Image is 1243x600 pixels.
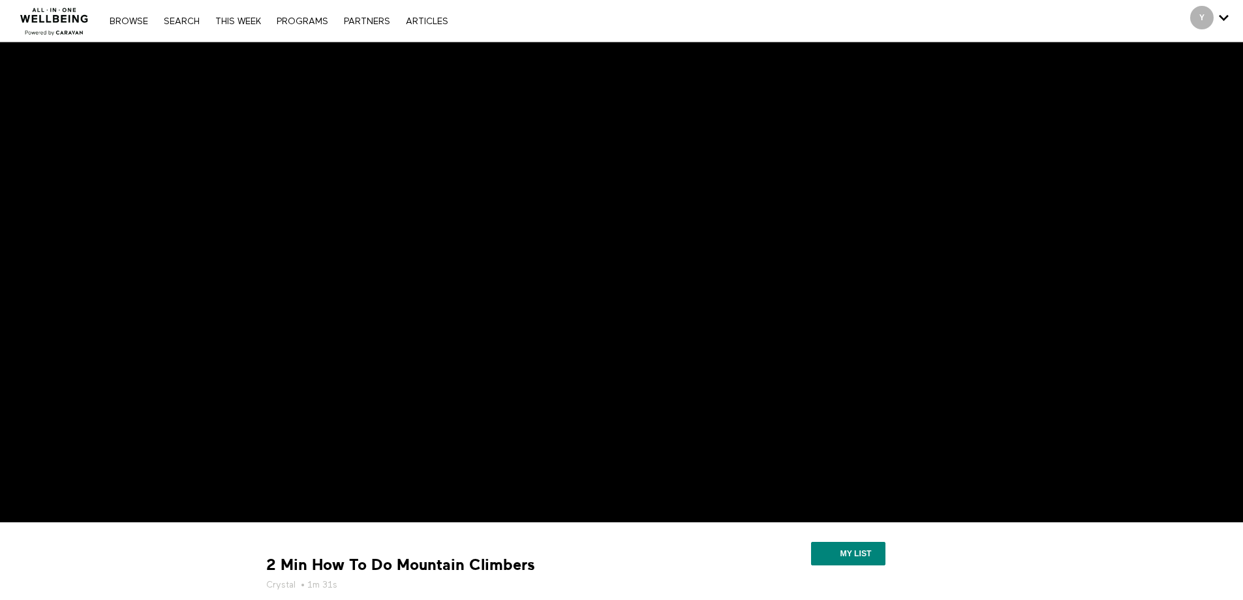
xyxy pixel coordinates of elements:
a: PROGRAMS [270,17,335,26]
a: Browse [103,17,155,26]
h5: • 1m 31s [266,578,703,592]
a: Crystal [266,578,296,592]
a: THIS WEEK [209,17,268,26]
button: My list [811,542,885,565]
strong: 2 Min How To Do Mountain Climbers [266,555,535,575]
a: Search [157,17,206,26]
a: ARTICLES [399,17,455,26]
a: PARTNERS [337,17,397,26]
nav: Primary [103,14,454,27]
